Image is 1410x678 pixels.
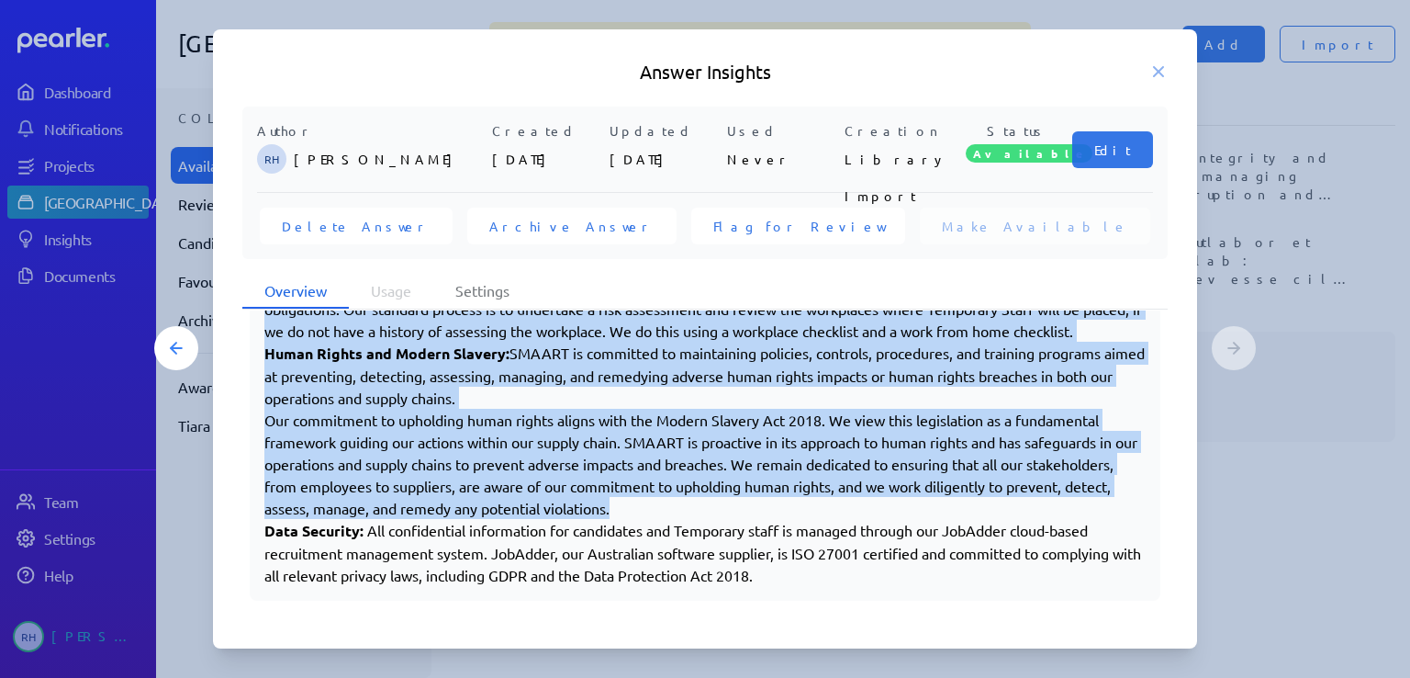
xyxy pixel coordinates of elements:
button: Next Answer [1212,326,1256,370]
li: Overview [242,274,349,309]
p: Used [727,121,837,141]
p: Library Import [845,141,955,177]
button: Edit [1072,131,1153,168]
button: Make Available [920,208,1150,244]
li: Usage [349,274,433,309]
span: Rupert Harvey [257,144,286,174]
span: Make Available [942,217,1128,235]
p: [DATE] [492,141,602,177]
span: Available [966,144,1092,163]
button: Flag for Review [691,208,905,244]
p: Created [492,121,602,141]
p: Never [727,141,837,177]
strong: Human Rights and Modern Slavery: [264,344,509,363]
li: Settings [433,274,532,309]
span: Edit [1094,141,1131,159]
p: Updated [610,121,720,141]
p: Creation [845,121,955,141]
button: Previous Answer [154,326,198,370]
button: Archive Answer [467,208,677,244]
p: [PERSON_NAME] [294,141,485,177]
button: Delete Answer [260,208,453,244]
span: Flag for Review [713,217,883,235]
strong: Data Security: [264,521,364,540]
p: Author [257,121,485,141]
p: [DATE] [610,141,720,177]
h5: Answer Insights [242,59,1168,85]
span: Archive Answer [489,217,655,235]
span: Delete Answer [282,217,431,235]
p: Status [962,121,1072,141]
